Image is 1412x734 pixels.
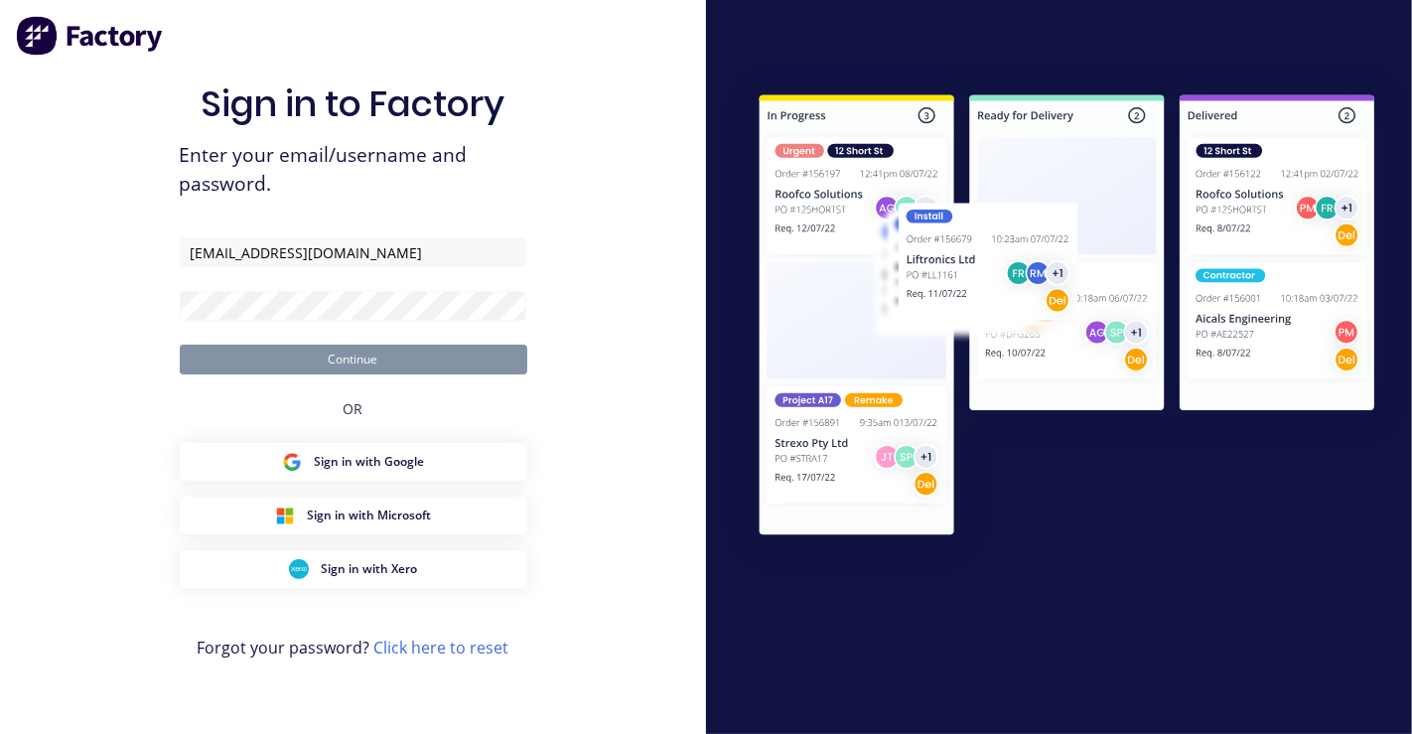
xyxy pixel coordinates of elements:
[16,16,165,56] img: Factory
[180,443,527,481] button: Google Sign inSign in with Google
[198,636,509,660] span: Forgot your password?
[722,61,1412,575] img: Sign in
[374,637,509,659] a: Click here to reset
[307,507,431,524] span: Sign in with Microsoft
[180,141,527,199] span: Enter your email/username and password.
[180,345,527,374] button: Continue
[321,560,417,578] span: Sign in with Xero
[282,452,302,472] img: Google Sign in
[289,559,309,579] img: Xero Sign in
[314,453,424,471] span: Sign in with Google
[180,237,527,267] input: Email/Username
[344,374,363,443] div: OR
[275,506,295,525] img: Microsoft Sign in
[202,82,505,125] h1: Sign in to Factory
[180,550,527,588] button: Xero Sign inSign in with Xero
[180,497,527,534] button: Microsoft Sign inSign in with Microsoft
